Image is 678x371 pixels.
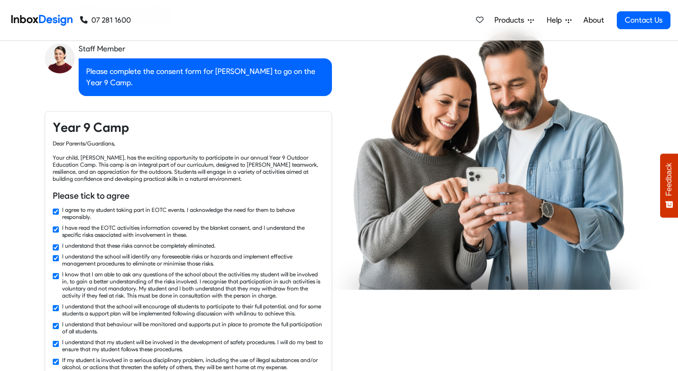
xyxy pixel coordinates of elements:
label: I understand the school will identify any foreseeable risks or hazards and implement effective ma... [62,253,324,267]
a: Help [543,11,575,30]
label: I understand that my student will be involved in the development of safety procedures. I will do ... [62,339,324,353]
img: staff_avatar.png [45,43,75,73]
a: About [581,11,606,30]
label: I understand that the school will encourage all students to participate to their full potential, ... [62,303,324,317]
span: Products [494,15,528,26]
label: I have read the EOTC activities information covered by the blanket consent, and I understand the ... [62,224,324,238]
label: If my student is involved in a serious disciplinary problem, including the use of illegal substan... [62,356,324,371]
label: I know that I am able to ask any questions of the school about the activities my student will be ... [62,271,324,299]
label: I agree to my student taking part in EOTC events. I acknowledge the need for them to behave respo... [62,206,324,220]
label: I understand that these risks cannot be completely eliminated. [62,242,216,249]
button: Feedback - Show survey [660,153,678,218]
h4: Year 9 Camp [53,119,324,136]
label: I understand that behaviour will be monitored and supports put in place to promote the full parti... [62,321,324,335]
div: Dear Parents/Guardians, Your child, [PERSON_NAME], has the exciting opportunity to participate in... [53,140,324,182]
span: Help [547,15,565,26]
a: Contact Us [617,11,670,29]
a: 07 281 1600 [80,15,131,26]
img: parents_using_phone.png [328,29,651,290]
a: Products [491,11,538,30]
div: Please complete the consent form for [PERSON_NAME] to go on the Year 9 Camp. [79,58,332,96]
span: Feedback [665,163,673,196]
h6: Please tick to agree [53,190,324,202]
div: Staff Member [79,43,332,55]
